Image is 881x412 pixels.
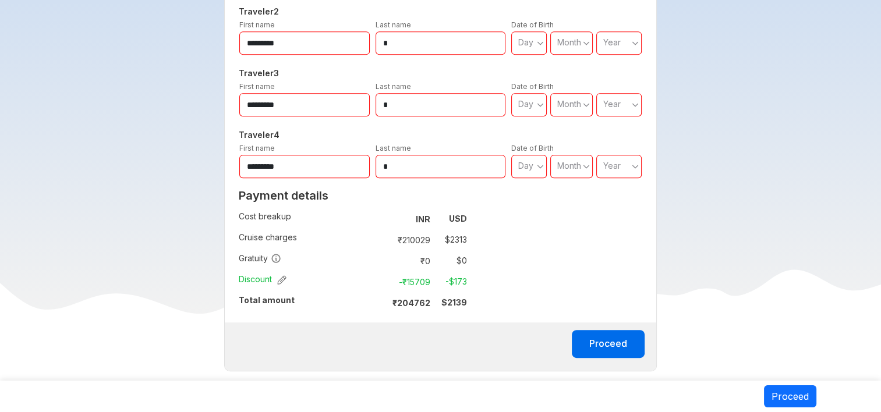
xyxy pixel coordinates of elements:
td: $ 2313 [435,232,467,248]
svg: angle down [632,37,639,49]
td: ₹ 210029 [386,232,435,248]
td: : [381,208,386,229]
svg: angle down [632,161,639,172]
button: Proceed [764,385,816,407]
strong: ₹ 204762 [392,298,430,308]
h5: Traveler 3 [236,66,645,80]
span: Year [603,161,621,171]
span: Month [557,99,581,109]
td: ₹ 0 [386,253,435,269]
span: Day [518,161,533,171]
span: Day [518,37,533,47]
svg: angle down [537,99,544,111]
td: Cruise charges [239,229,381,250]
strong: $ 2139 [441,297,467,307]
td: $ 0 [435,253,467,269]
label: Date of Birth [511,144,554,152]
svg: angle down [583,99,590,111]
td: : [381,250,386,271]
svg: angle down [583,161,590,172]
button: Proceed [572,330,645,358]
svg: angle down [583,37,590,49]
label: First name [239,144,275,152]
h5: Traveler 2 [236,5,645,19]
span: Year [603,37,621,47]
label: Last name [376,82,411,91]
h2: Payment details [239,189,467,203]
td: Cost breakup [239,208,381,229]
label: Date of Birth [511,82,554,91]
label: Last name [376,20,411,29]
strong: USD [449,214,467,223]
td: : [381,229,386,250]
label: Date of Birth [511,20,554,29]
svg: angle down [632,99,639,111]
td: : [381,271,386,292]
td: : [381,292,386,313]
span: Month [557,161,581,171]
h5: Traveler 4 [236,128,645,142]
label: First name [239,82,275,91]
span: Gratuity [239,253,281,264]
td: -$ 173 [435,274,467,290]
span: Day [518,99,533,109]
svg: angle down [537,161,544,172]
span: Month [557,37,581,47]
strong: INR [416,214,430,224]
svg: angle down [537,37,544,49]
span: Discount [239,274,286,285]
label: First name [239,20,275,29]
label: Last name [376,144,411,152]
strong: Total amount [239,295,295,305]
td: -₹ 15709 [386,274,435,290]
span: Year [603,99,621,109]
